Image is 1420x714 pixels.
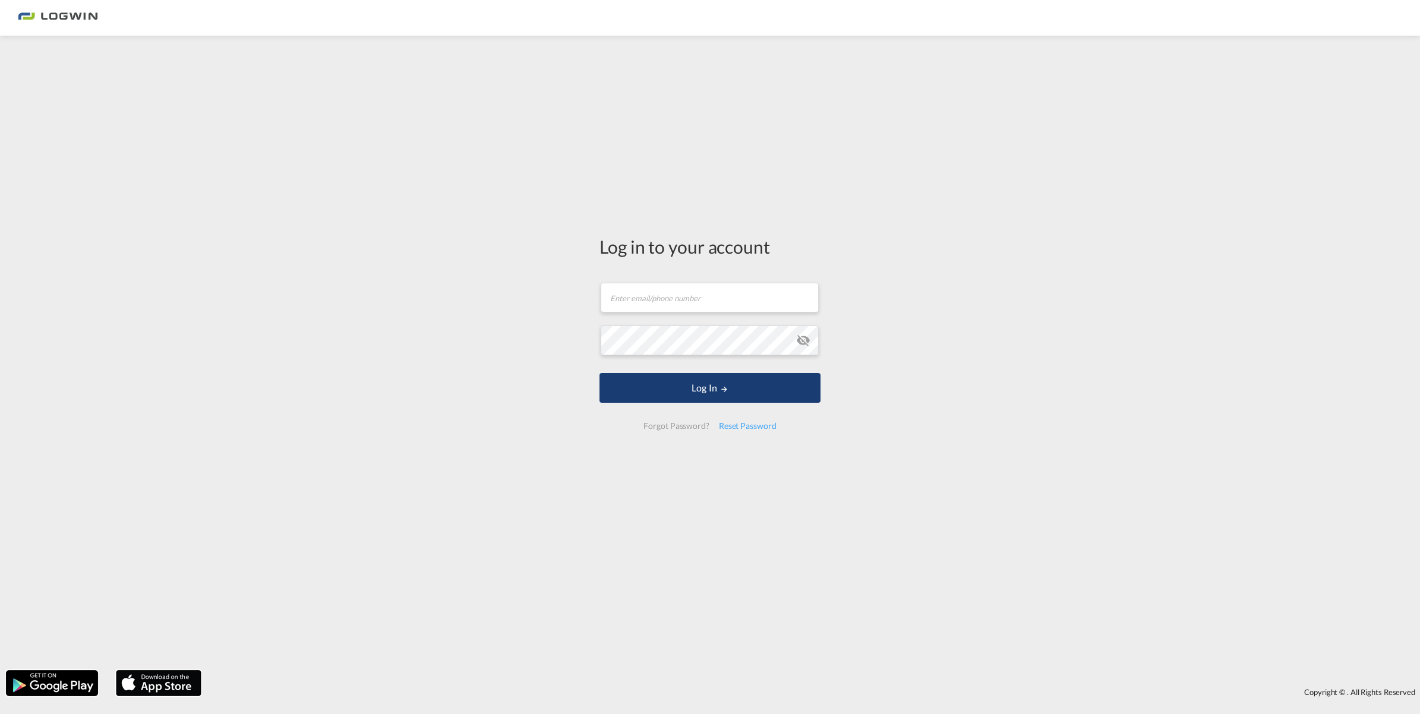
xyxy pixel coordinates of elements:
[18,5,98,31] img: bc73a0e0d8c111efacd525e4c8ad7d32.png
[115,669,203,697] img: apple.png
[714,415,781,437] div: Reset Password
[796,333,810,347] md-icon: icon-eye-off
[5,669,99,697] img: google.png
[599,234,821,259] div: Log in to your account
[599,373,821,403] button: LOGIN
[207,682,1420,702] div: Copyright © . All Rights Reserved
[601,283,819,312] input: Enter email/phone number
[639,415,714,437] div: Forgot Password?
